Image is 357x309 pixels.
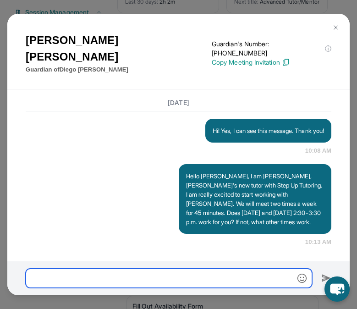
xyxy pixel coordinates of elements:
[282,58,290,66] img: Copy Icon
[212,58,331,67] p: Copy Meeting Invitation
[325,44,331,53] span: ⓘ
[305,237,331,247] span: 10:13 AM
[186,171,324,226] p: Hello [PERSON_NAME], I am [PERSON_NAME], [PERSON_NAME]'s new tutor with Step Up Tutoring. I am re...
[305,146,331,155] span: 10:08 AM
[324,276,350,302] button: chat-button
[26,98,331,107] h3: [DATE]
[297,274,307,283] img: Emoji
[213,126,324,135] p: Hi! Yes, I can see this message. Thank you!
[321,273,331,283] img: Send icon
[26,32,212,65] h1: [PERSON_NAME] [PERSON_NAME]
[332,24,340,31] img: Close Icon
[26,65,212,74] p: Guardian of Diego [PERSON_NAME]
[212,39,331,58] p: Guardian's Number: [PHONE_NUMBER]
